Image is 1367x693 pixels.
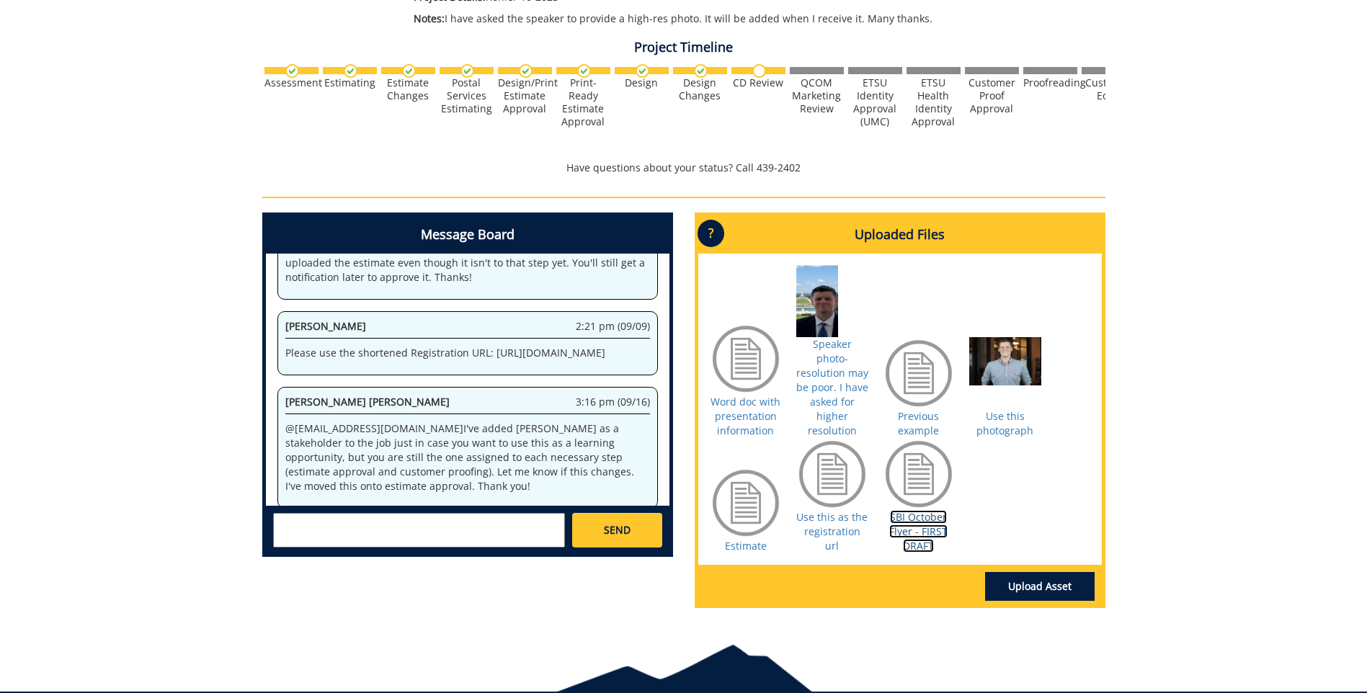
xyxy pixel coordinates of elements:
[381,76,435,102] div: Estimate Changes
[519,64,533,78] img: checkmark
[615,76,669,89] div: Design
[985,572,1095,601] a: Upload Asset
[285,421,650,493] p: @ [EMAIL_ADDRESS][DOMAIN_NAME] I've added [PERSON_NAME] as a stakeholder to the job just in case ...
[698,216,1102,254] h4: Uploaded Files
[711,395,780,437] a: Word doc with presentation information
[725,539,767,553] a: Estimate
[285,395,450,408] span: [PERSON_NAME] [PERSON_NAME]
[262,40,1105,55] h4: Project Timeline
[790,76,844,115] div: QCOM Marketing Review
[673,76,727,102] div: Design Changes
[889,510,948,553] a: SBI October Flyer - FIRST DRAFT
[460,64,474,78] img: checkmark
[344,64,357,78] img: checkmark
[285,64,299,78] img: checkmark
[698,220,724,247] p: ?
[556,76,610,128] div: Print-Ready Estimate Approval
[323,76,377,89] div: Estimating
[907,76,961,128] div: ETSU Health Identity Approval
[498,76,552,115] div: Design/Print Estimate Approval
[636,64,649,78] img: checkmark
[1082,76,1136,102] div: Customer Edits
[848,76,902,128] div: ETSU Identity Approval (UMC)
[898,409,939,437] a: Previous example
[577,64,591,78] img: checkmark
[796,510,868,553] a: Use this as the registration url
[440,76,494,115] div: Postal Services Estimating
[414,12,978,26] p: I have asked the speaker to provide a high-res photo. It will be added when I receive it. Many th...
[285,346,650,360] p: Please use the shortened Registration URL: [URL][DOMAIN_NAME]
[266,216,669,254] h4: Message Board
[414,12,445,25] span: Notes:
[262,161,1105,175] p: Have questions about your status? Call 439-2402
[752,64,766,78] img: no
[694,64,708,78] img: checkmark
[976,409,1033,437] a: Use this photograph
[285,319,366,333] span: [PERSON_NAME]
[796,337,868,437] a: Speaker photo- resolution may be poor. I have asked for higher resolution
[576,395,650,409] span: 3:16 pm (09/16)
[576,319,650,334] span: 2:21 pm (09/09)
[604,523,631,537] span: SEND
[965,76,1019,115] div: Customer Proof Approval
[572,513,662,547] a: SEND
[402,64,416,78] img: checkmark
[264,76,319,89] div: Assessment
[273,513,565,547] textarea: messageToSend
[1023,76,1077,89] div: Proofreading
[285,241,650,285] p: @ [EMAIL_ADDRESS][DOMAIN_NAME] Hi [PERSON_NAME], I went ahead and uploaded the estimate even thou...
[731,76,785,89] div: CD Review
